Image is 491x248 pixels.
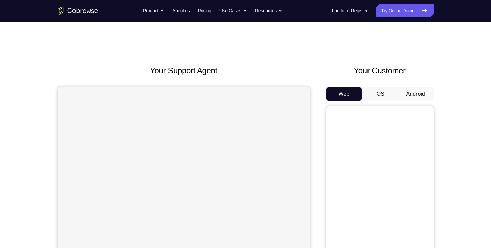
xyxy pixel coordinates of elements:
a: Log In [332,4,344,17]
a: Go to the home page [58,7,98,15]
a: Pricing [198,4,211,17]
button: Web [326,87,362,101]
button: Use Cases [219,4,247,17]
button: Android [398,87,434,101]
a: Register [351,4,367,17]
span: / [347,7,348,15]
a: Try Online Demo [376,4,433,17]
a: About us [172,4,190,17]
button: Product [143,4,164,17]
button: Resources [255,4,282,17]
h2: Your Support Agent [58,65,310,77]
button: iOS [362,87,398,101]
h2: Your Customer [326,65,434,77]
